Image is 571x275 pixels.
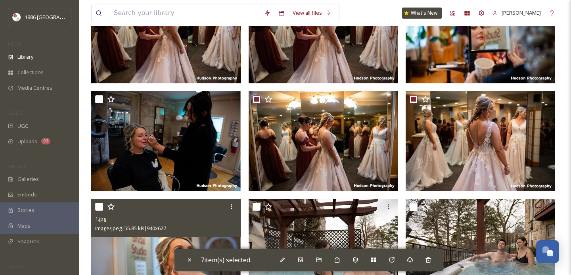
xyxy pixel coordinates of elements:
input: Search your library [110,4,260,22]
span: WIDGETS [8,163,26,169]
button: Open Chat [536,240,559,263]
span: 1.jpg [95,215,106,222]
img: 3.jpg [249,91,398,191]
span: UGC [17,122,28,130]
span: Embeds [17,191,37,198]
span: 7 item(s) selected. [201,256,251,264]
span: Collections [17,69,44,76]
span: Galleries [17,175,39,183]
img: 2.jpg [406,91,555,191]
span: SOCIALS [8,263,24,269]
span: [PERSON_NAME] [502,9,541,16]
a: What's New [402,8,442,19]
span: SnapLink [17,238,39,245]
span: Stories [17,206,34,214]
span: 1886 [GEOGRAPHIC_DATA] [25,13,87,21]
span: Media Centres [17,84,52,92]
img: logos.png [13,13,21,21]
span: COLLECT [8,110,25,116]
span: Uploads [17,138,37,145]
a: [PERSON_NAME] [489,5,545,21]
div: 93 [41,138,50,144]
span: MEDIA [8,41,22,47]
span: Maps [17,222,31,230]
img: 4.jpg [91,91,241,191]
span: Library [17,53,33,61]
span: image/jpeg | 55.85 kB | 940 x 627 [95,225,166,232]
a: View all files [289,5,335,21]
